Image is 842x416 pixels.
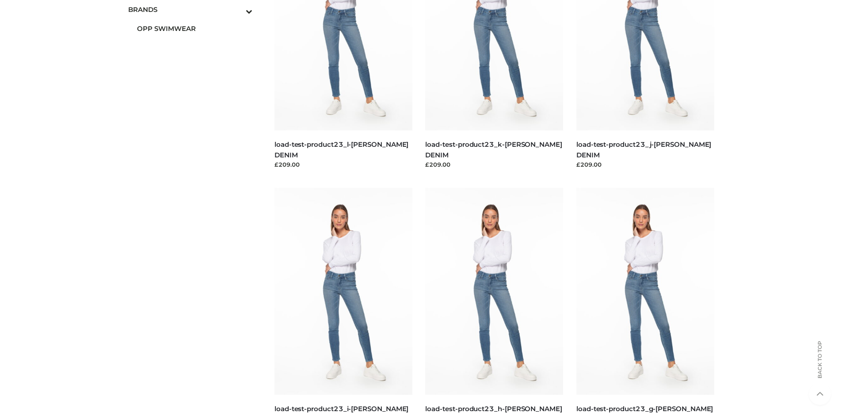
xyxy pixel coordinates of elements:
a: OPP SWIMWEAR [137,19,253,38]
div: £209.00 [274,160,412,169]
a: load-test-product23_k-[PERSON_NAME] DENIM [425,140,562,159]
span: BRANDS [128,4,253,15]
span: OPP SWIMWEAR [137,23,253,34]
a: load-test-product23_l-[PERSON_NAME] DENIM [274,140,408,159]
div: £209.00 [425,160,563,169]
a: load-test-product23_j-[PERSON_NAME] DENIM [576,140,711,159]
div: £209.00 [576,160,714,169]
span: Back to top [809,356,831,378]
